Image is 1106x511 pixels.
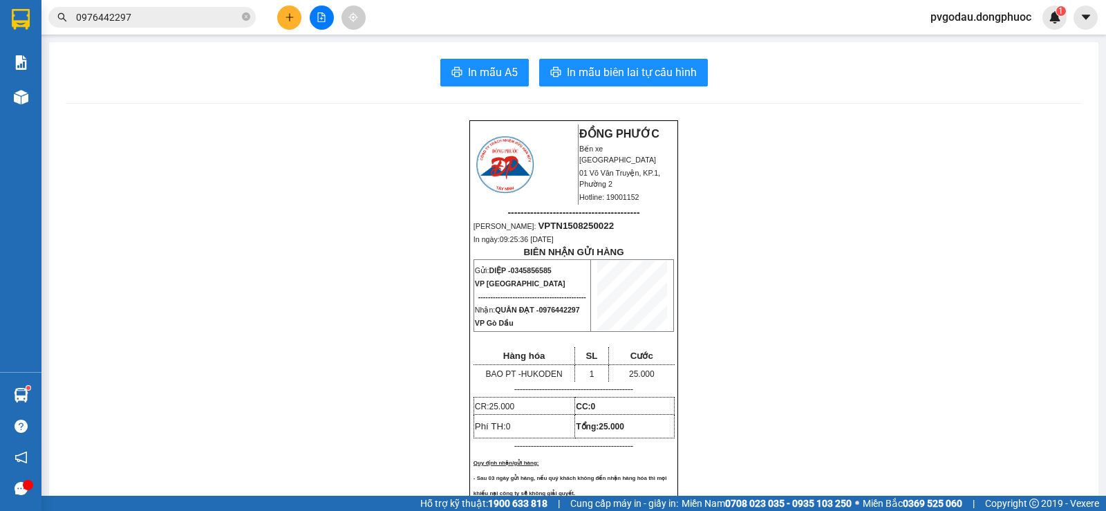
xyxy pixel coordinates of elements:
[475,319,514,327] span: VP Gò Dầu
[474,384,674,395] p: -------------------------------------------
[855,501,859,506] span: ⚪️
[341,6,366,30] button: aim
[579,169,660,188] span: 01 Võ Văn Truyện, KP.1, Phường 2
[277,6,301,30] button: plus
[570,496,678,511] span: Cung cấp máy in - giấy in:
[629,369,655,379] span: 25.000
[1029,499,1039,508] span: copyright
[591,402,596,411] span: 0
[474,475,667,496] span: - Sau 03 ngày gửi hàng, nếu quý khách không đến nhận hàng hóa thì mọi khiếu nại công ty sẽ không ...
[242,11,250,24] span: close-circle
[14,90,28,104] img: warehouse-icon
[76,10,239,25] input: Tìm tên, số ĐT hoặc mã đơn
[1049,11,1061,24] img: icon-new-feature
[26,386,30,390] sup: 1
[538,221,614,231] span: VPTN1508250022
[523,247,624,257] strong: BIÊN NHẬN GỬI HÀNG
[451,66,462,80] span: printer
[1058,6,1063,16] span: 1
[474,222,614,230] span: [PERSON_NAME]:
[521,369,563,379] span: HUKODEN
[15,482,28,495] span: message
[973,496,975,511] span: |
[585,351,597,361] span: SL
[579,193,639,201] span: Hotline: 19001152
[579,145,656,164] span: Bến xe [GEOGRAPHIC_DATA]
[579,128,659,140] strong: ĐỒNG PHƯỚC
[511,266,552,275] span: 0345856585
[475,266,552,275] span: Gửi:
[14,388,28,402] img: warehouse-icon
[576,422,624,431] span: Tổng:
[1074,6,1098,30] button: caret-down
[486,369,563,379] span: BAO PT -
[15,420,28,433] span: question-circle
[489,402,514,411] span: 25.000
[348,12,358,22] span: aim
[310,6,334,30] button: file-add
[539,59,708,86] button: printerIn mẫu biên lai tự cấu hình
[590,369,594,379] span: 1
[567,64,697,81] span: In mẫu biên lai tự cấu hình
[489,266,551,275] span: DIỆP -
[475,421,511,431] span: Phí TH:
[15,451,28,464] span: notification
[682,496,852,511] span: Miền Nam
[420,496,547,511] span: Hỗ trợ kỹ thuật:
[12,9,30,30] img: logo-vxr
[919,8,1042,26] span: pvgodau.dongphuoc
[488,498,547,509] strong: 1900 633 818
[550,66,561,80] span: printer
[630,351,653,361] span: Cước
[903,498,962,509] strong: 0369 525 060
[558,496,560,511] span: |
[475,402,514,411] span: CR:
[317,12,326,22] span: file-add
[474,460,539,466] span: Quy định nhận/gửi hàng:
[242,12,250,21] span: close-circle
[500,235,554,243] span: 09:25:36 [DATE]
[495,306,579,314] span: QUÂN ĐẠT -
[1080,11,1092,24] span: caret-down
[475,306,580,314] span: Nhận:
[576,402,595,411] strong: CC:
[474,235,554,243] span: In ngày:
[599,422,624,431] span: 25.000
[478,292,586,301] span: --------------------------------------------
[506,422,511,431] span: 0
[503,351,545,361] span: Hàng hóa
[14,55,28,70] img: solution-icon
[440,59,529,86] button: printerIn mẫu A5
[725,498,852,509] strong: 0708 023 035 - 0935 103 250
[1056,6,1066,16] sup: 1
[507,207,639,218] span: -----------------------------------------
[474,440,674,452] p: -------------------------------------------
[468,64,518,81] span: In mẫu A5
[863,496,962,511] span: Miền Bắc
[538,306,579,314] span: 0976442297
[285,12,294,22] span: plus
[475,279,565,288] span: VP [GEOGRAPHIC_DATA]
[57,12,67,22] span: search
[474,134,536,195] img: logo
